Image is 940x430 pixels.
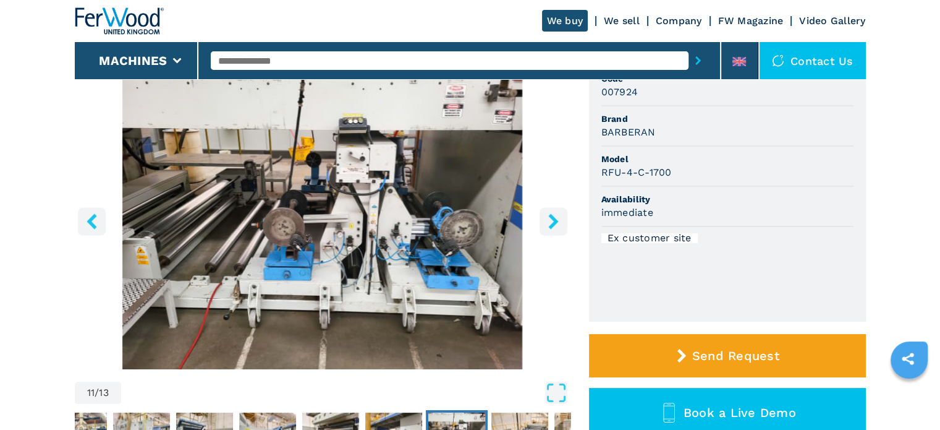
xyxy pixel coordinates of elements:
div: Contact us [760,42,866,79]
h3: 007924 [601,85,638,99]
button: right-button [540,207,567,235]
button: Open Fullscreen [124,382,567,404]
button: left-button [78,207,106,235]
h3: RFU-4-C-1700 [601,165,672,179]
span: Brand [601,113,853,125]
span: Model [601,153,853,165]
h3: BARBERAN [601,125,656,139]
img: Laminating Lines BARBERAN RFU-4-C-1700 [75,69,570,369]
h3: immediate [601,205,653,220]
img: Ferwood [75,7,164,35]
a: Video Gallery [799,15,865,27]
button: Send Request [589,334,866,377]
span: / [95,388,99,398]
span: Availability [601,193,853,205]
button: submit-button [688,46,708,75]
a: Company [656,15,702,27]
a: FW Magazine [718,15,784,27]
span: 11 [87,388,95,398]
span: Send Request [692,348,779,363]
a: We buy [542,10,588,32]
iframe: Chat [887,374,931,421]
div: Go to Slide 11 [75,69,570,369]
img: Contact us [772,54,784,67]
span: 13 [99,388,109,398]
a: We sell [604,15,640,27]
a: sharethis [892,343,923,374]
span: Book a Live Demo [684,405,796,420]
div: Ex customer site [601,233,698,243]
button: Machines [99,53,167,68]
